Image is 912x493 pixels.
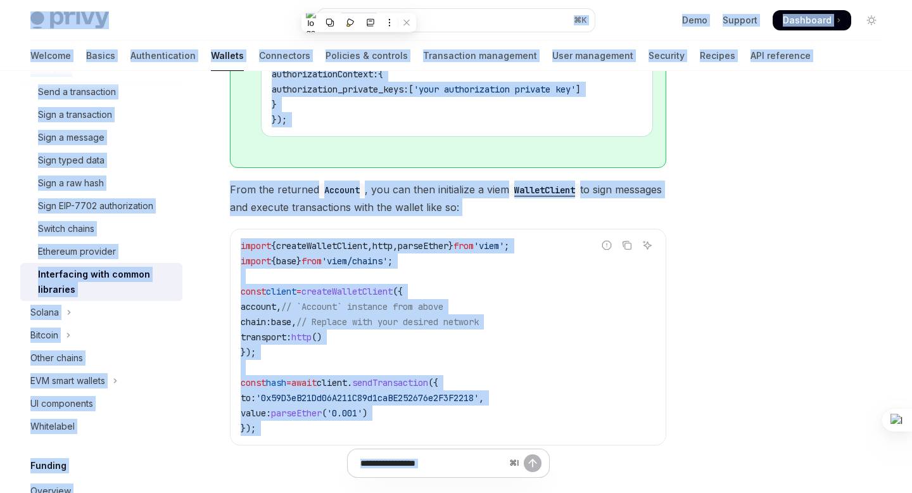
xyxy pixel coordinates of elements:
div: Sign typed data [38,153,104,168]
div: Ethereum provider [38,244,116,259]
a: WalletClient [509,183,580,196]
a: API reference [750,41,811,71]
h5: Funding [30,458,66,473]
a: Sign a message [20,126,182,149]
a: Switch chains [20,217,182,240]
div: Interfacing with common libraries [38,267,175,297]
span: , [276,301,281,312]
button: Toggle Solana section [20,301,182,324]
a: UI components [20,392,182,415]
span: ( [322,407,327,419]
a: Basics [86,41,115,71]
a: Security [649,41,685,71]
span: // Replace with your desired network [296,316,479,328]
div: Sign a transaction [38,107,112,122]
div: Bitcoin [30,328,58,343]
span: [ [408,84,414,95]
span: , [393,240,398,252]
button: Copy the contents from the code block [619,237,635,253]
span: } [272,99,277,110]
a: User management [552,41,633,71]
span: ; [388,255,393,267]
span: ) [362,407,367,419]
span: { [271,240,276,252]
span: }); [272,114,287,125]
span: base [271,316,291,328]
div: Switch chains [38,221,94,236]
span: 'viem/chains' [322,255,388,267]
img: light logo [30,11,109,29]
span: parseEther [271,407,322,419]
div: Other chains [30,350,83,366]
span: () [312,331,322,343]
span: }); [241,347,256,358]
span: const [241,286,266,297]
a: Dashboard [773,10,851,30]
a: Interfacing with common libraries [20,263,182,301]
span: await [291,377,317,388]
span: client [266,286,296,297]
a: Send a transaction [20,80,182,103]
div: Sign a raw hash [38,176,104,191]
button: Toggle dark mode [861,10,882,30]
a: Policies & controls [326,41,408,71]
span: = [286,377,291,388]
button: Report incorrect code [598,237,615,253]
div: Whitelabel [30,419,75,434]
span: transport: [241,331,291,343]
button: Ask AI [639,237,655,253]
span: { [378,68,383,80]
button: Open search [317,9,594,32]
div: Sign a message [38,130,104,145]
span: account [241,301,276,312]
span: base [276,255,296,267]
div: Solana [30,305,59,320]
a: Wallets [211,41,244,71]
span: ({ [393,286,403,297]
div: Sign EIP-7702 authorization [38,198,153,214]
span: from [453,240,474,252]
span: value: [241,407,271,419]
span: client [317,377,347,388]
div: EVM smart wallets [30,373,105,388]
span: createWalletClient [276,240,367,252]
div: UI components [30,396,93,411]
a: Authentication [130,41,196,71]
div: Send a transaction [38,84,116,99]
span: 'your authorization private key' [414,84,576,95]
span: authorizationContext: [272,68,378,80]
a: Sign a transaction [20,103,182,126]
span: import [241,255,271,267]
span: const [241,377,266,388]
span: // `Account` instance from above [281,301,443,312]
span: { [271,255,276,267]
button: Toggle EVM smart wallets section [20,369,182,392]
span: http [291,331,312,343]
span: createWalletClient [301,286,393,297]
span: '0.001' [327,407,362,419]
span: '0x59D3eB21Dd06A211C89d1caBE252676e2F3F2218' [256,392,479,404]
span: } [296,255,301,267]
a: Ethereum provider [20,240,182,263]
a: Welcome [30,41,71,71]
span: http [372,240,393,252]
span: authorization_private_keys: [272,84,408,95]
code: WalletClient [509,183,580,197]
span: From the returned , you can then initialize a viem to sign messages and execute transactions with... [230,181,666,216]
a: Sign EIP-7702 authorization [20,195,182,217]
span: } [448,240,453,252]
button: Send message [524,454,541,472]
span: import [241,240,271,252]
button: Toggle Bitcoin section [20,324,182,347]
span: Dashboard [783,14,832,27]
span: . [347,377,352,388]
input: Ask a question... [360,449,504,477]
span: 'viem' [474,240,504,252]
a: Sign a raw hash [20,172,182,195]
span: ({ [428,377,438,388]
span: }); [241,423,256,434]
span: parseEther [398,240,448,252]
span: to: [241,392,256,404]
a: Sign typed data [20,149,182,172]
a: Transaction management [423,41,537,71]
